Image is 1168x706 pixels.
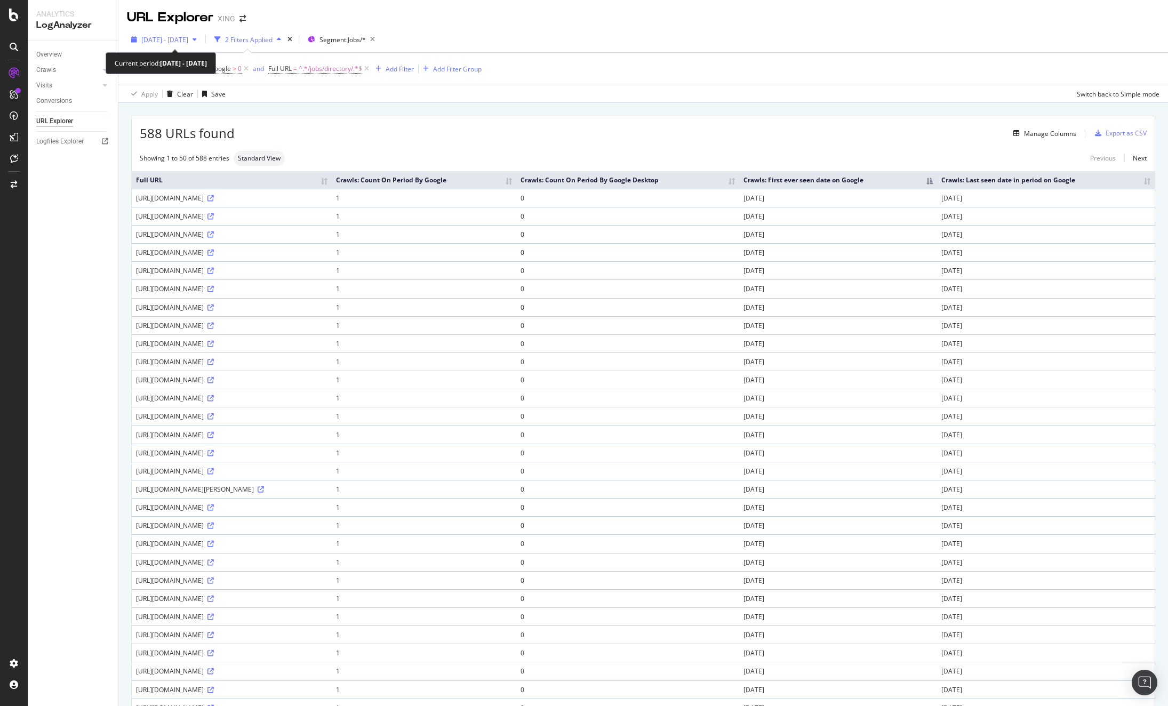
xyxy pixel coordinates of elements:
div: Add Filter Group [433,65,482,74]
div: [URL][DOMAIN_NAME] [136,448,327,458]
div: Logfiles Explorer [36,136,84,147]
td: 1 [332,534,516,552]
a: Overview [36,49,110,60]
td: [DATE] [739,426,937,444]
button: 2 Filters Applied [210,31,285,48]
td: [DATE] [937,298,1155,316]
div: [URL][DOMAIN_NAME] [136,321,327,330]
div: times [285,34,294,45]
div: Add Filter [386,65,414,74]
td: 1 [332,243,516,261]
div: URL Explorer [36,116,73,127]
td: [DATE] [739,625,937,644]
div: [URL][DOMAIN_NAME] [136,266,327,275]
div: [URL][DOMAIN_NAME] [136,685,327,694]
td: 1 [332,389,516,407]
div: [URL][DOMAIN_NAME] [136,558,327,567]
td: 0 [516,480,740,498]
div: Switch back to Simple mode [1077,90,1159,99]
a: Visits [36,80,100,91]
td: 0 [516,371,740,389]
div: [URL][DOMAIN_NAME] [136,630,327,639]
span: = [293,64,297,73]
td: [DATE] [739,261,937,279]
div: [URL][DOMAIN_NAME] [136,430,327,439]
td: [DATE] [739,279,937,298]
button: Segment:Jobs/* [303,31,379,48]
td: [DATE] [739,480,937,498]
div: [URL][DOMAIN_NAME] [136,467,327,476]
div: [URL][DOMAIN_NAME] [136,284,327,293]
td: 0 [516,644,740,662]
td: 0 [516,589,740,607]
td: 0 [516,607,740,625]
td: 0 [516,407,740,425]
button: Add Filter [371,62,414,75]
div: arrow-right-arrow-left [239,15,246,22]
td: [DATE] [739,316,937,334]
td: [DATE] [739,225,937,243]
a: Logfiles Explorer [36,136,110,147]
td: [DATE] [739,680,937,699]
a: URL Explorer [36,116,110,127]
td: 1 [332,334,516,352]
a: Conversions [36,95,110,107]
button: [DATE] - [DATE] [127,31,201,48]
td: 0 [516,498,740,516]
div: [URL][DOMAIN_NAME] [136,303,327,312]
button: Manage Columns [1009,127,1076,140]
div: [URL][DOMAIN_NAME] [136,648,327,657]
td: [DATE] [739,243,937,261]
span: ^.*/jobs/directory/.*$ [299,61,362,76]
div: 2 Filters Applied [225,35,273,44]
td: [DATE] [739,334,937,352]
td: [DATE] [937,571,1155,589]
td: 1 [332,189,516,207]
a: Next [1124,150,1147,166]
td: 0 [516,389,740,407]
div: [URL][DOMAIN_NAME] [136,375,327,384]
div: Showing 1 to 50 of 588 entries [140,154,229,163]
td: 0 [516,553,740,571]
td: 0 [516,334,740,352]
td: [DATE] [739,207,937,225]
td: [DATE] [739,189,937,207]
th: Crawls: Count On Period By Google Desktop: activate to sort column ascending [516,171,740,189]
div: [URL][DOMAIN_NAME] [136,394,327,403]
td: [DATE] [937,389,1155,407]
span: [DATE] - [DATE] [141,35,188,44]
td: [DATE] [937,444,1155,462]
td: 0 [516,279,740,298]
div: [URL][DOMAIN_NAME] [136,230,327,239]
td: [DATE] [739,662,937,680]
td: 1 [332,589,516,607]
td: [DATE] [937,553,1155,571]
td: 1 [332,225,516,243]
td: 1 [332,407,516,425]
div: Visits [36,80,52,91]
td: 0 [516,534,740,552]
td: 1 [332,607,516,625]
th: Crawls: Last seen date in period on Google: activate to sort column ascending [937,171,1155,189]
td: [DATE] [937,279,1155,298]
td: [DATE] [937,225,1155,243]
td: 0 [516,207,740,225]
td: 0 [516,225,740,243]
button: and [253,63,264,74]
td: [DATE] [739,589,937,607]
div: XING [218,13,235,24]
button: Save [198,85,226,102]
td: [DATE] [937,243,1155,261]
td: 1 [332,371,516,389]
span: 588 URLs found [140,124,235,142]
td: [DATE] [739,389,937,407]
td: 0 [516,462,740,480]
td: [DATE] [739,516,937,534]
span: > [233,64,236,73]
td: 1 [332,625,516,644]
span: Segment: Jobs/* [319,35,366,44]
div: [URL][DOMAIN_NAME] [136,503,327,512]
td: 0 [516,516,740,534]
td: 0 [516,352,740,371]
td: [DATE] [937,516,1155,534]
